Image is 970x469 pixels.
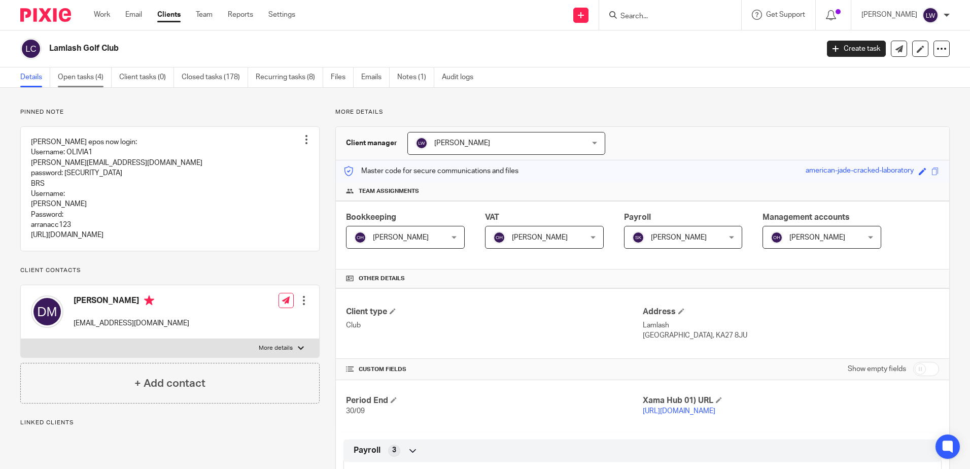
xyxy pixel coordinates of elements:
h4: [PERSON_NAME] [74,295,189,308]
img: svg%3E [31,295,63,328]
h2: Lamlash Golf Club [49,43,659,54]
a: Audit logs [442,68,481,87]
span: 3 [392,445,396,455]
a: [URL][DOMAIN_NAME] [643,408,715,415]
span: Bookkeeping [346,213,396,221]
h4: + Add contact [134,376,205,391]
img: svg%3E [771,231,783,244]
span: Payroll [354,445,380,456]
h3: Client manager [346,138,397,148]
a: Email [125,10,142,20]
a: Emails [361,68,390,87]
img: svg%3E [354,231,366,244]
label: Show empty fields [848,364,906,374]
a: Settings [268,10,295,20]
span: Other details [359,275,405,283]
p: Club [346,320,642,330]
h4: Period End [346,395,642,406]
i: Primary [144,295,154,306]
p: More details [259,344,293,352]
span: [PERSON_NAME] [373,234,429,241]
a: Notes (1) [397,68,434,87]
a: Recurring tasks (8) [256,68,323,87]
h4: Xama Hub 01) URL [643,395,939,406]
span: [PERSON_NAME] [512,234,568,241]
p: [EMAIL_ADDRESS][DOMAIN_NAME] [74,318,189,328]
img: svg%3E [632,231,644,244]
p: Lamlash [643,320,939,330]
img: svg%3E [922,7,939,23]
p: More details [335,108,950,116]
a: Work [94,10,110,20]
div: american-jade-cracked-laboratory [806,165,914,177]
input: Search [619,12,711,21]
span: Payroll [624,213,651,221]
h4: Address [643,307,939,317]
p: Pinned note [20,108,320,116]
a: Clients [157,10,181,20]
p: Linked clients [20,419,320,427]
span: VAT [485,213,499,221]
a: Team [196,10,213,20]
p: Client contacts [20,266,320,275]
a: Open tasks (4) [58,68,112,87]
img: svg%3E [20,38,42,59]
a: Files [331,68,354,87]
span: Get Support [766,11,805,18]
img: svg%3E [493,231,505,244]
a: Reports [228,10,253,20]
span: 30/09 [346,408,365,415]
span: Management accounts [763,213,850,221]
img: svg%3E [415,137,428,149]
span: [PERSON_NAME] [789,234,845,241]
p: [GEOGRAPHIC_DATA], KA27 8JU [643,330,939,341]
h4: CUSTOM FIELDS [346,365,642,374]
a: Details [20,68,50,87]
h4: Client type [346,307,642,317]
img: Pixie [20,8,71,22]
span: [PERSON_NAME] [434,140,490,147]
p: [PERSON_NAME] [861,10,917,20]
a: Closed tasks (178) [182,68,248,87]
a: Create task [827,41,886,57]
span: [PERSON_NAME] [651,234,707,241]
p: Master code for secure communications and files [343,166,518,176]
span: Team assignments [359,187,419,195]
a: Client tasks (0) [119,68,174,87]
